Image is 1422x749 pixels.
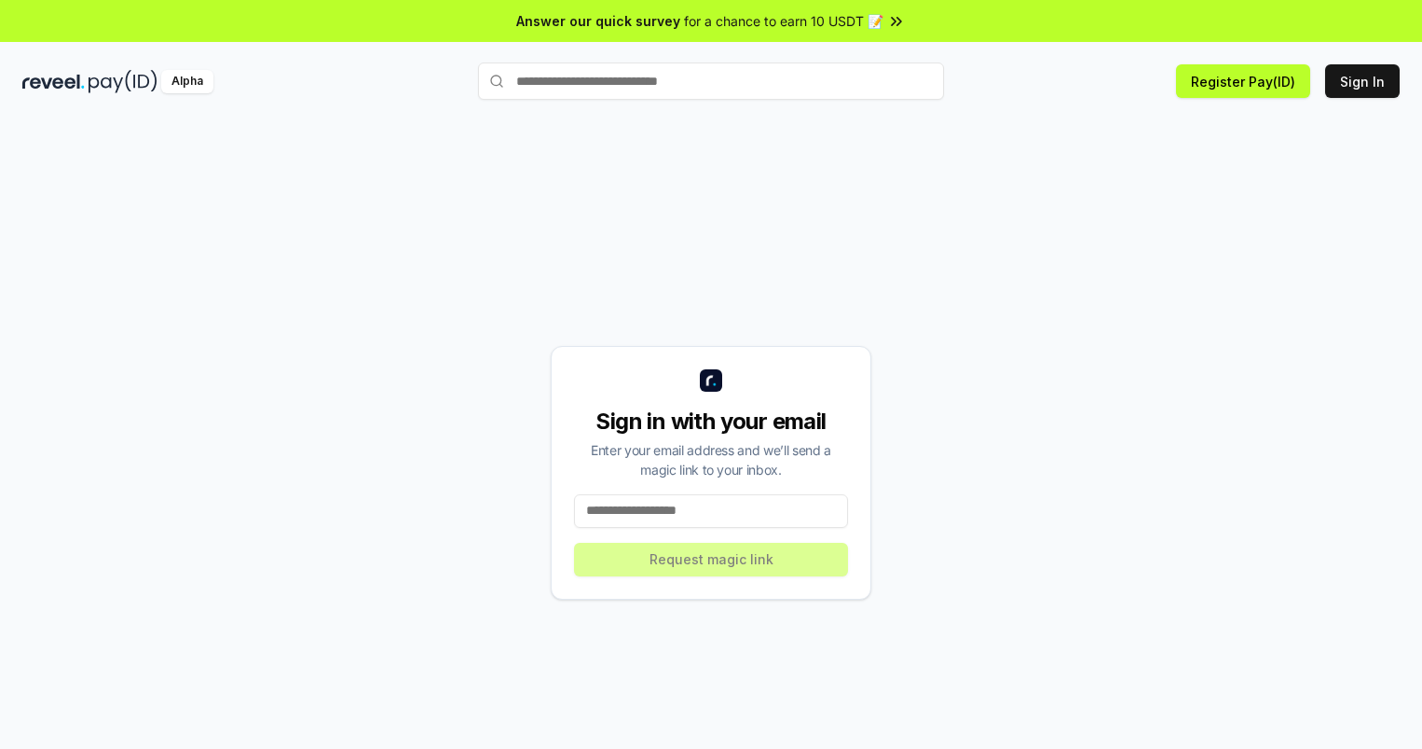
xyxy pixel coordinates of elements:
button: Register Pay(ID) [1176,64,1310,98]
img: pay_id [89,70,157,93]
span: Answer our quick survey [516,11,680,31]
img: reveel_dark [22,70,85,93]
div: Sign in with your email [574,407,848,437]
div: Alpha [161,70,213,93]
button: Sign In [1325,64,1400,98]
img: logo_small [700,369,722,392]
div: Enter your email address and we’ll send a magic link to your inbox. [574,440,848,479]
span: for a chance to earn 10 USDT 📝 [684,11,883,31]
